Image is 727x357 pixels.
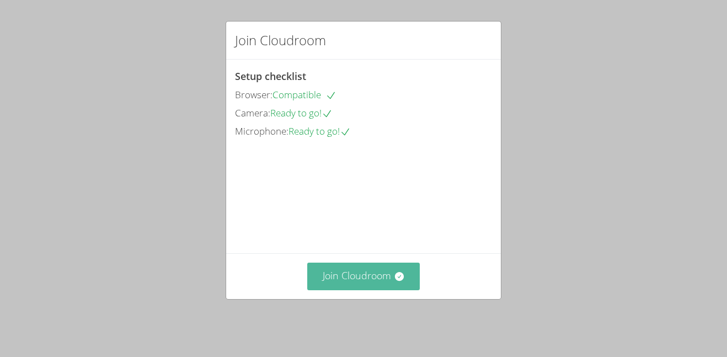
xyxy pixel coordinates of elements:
[235,70,306,83] span: Setup checklist
[307,263,420,290] button: Join Cloudroom
[272,88,336,101] span: Compatible
[235,106,270,119] span: Camera:
[270,106,333,119] span: Ready to go!
[235,88,272,101] span: Browser:
[235,125,288,137] span: Microphone:
[288,125,351,137] span: Ready to go!
[235,30,326,50] h2: Join Cloudroom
